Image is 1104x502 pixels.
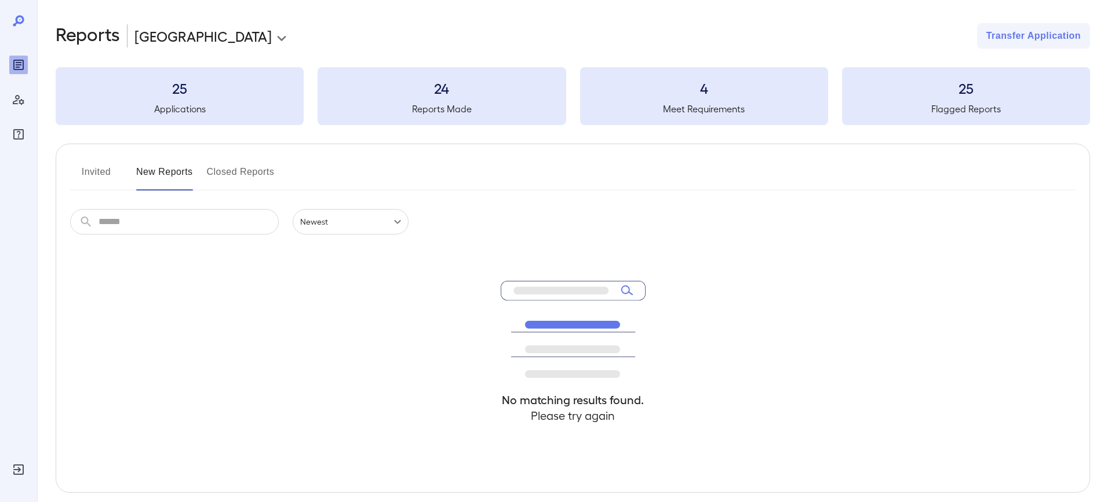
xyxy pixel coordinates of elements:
summary: 25Applications24Reports Made4Meet Requirements25Flagged Reports [56,67,1090,125]
h5: Applications [56,102,304,116]
div: Log Out [9,460,28,479]
div: FAQ [9,125,28,144]
div: Manage Users [9,90,28,109]
h3: 24 [318,79,566,97]
button: Closed Reports [207,163,275,190]
div: Newest [293,209,409,234]
button: Invited [70,163,122,190]
div: Reports [9,56,28,74]
h5: Reports Made [318,102,566,116]
p: [GEOGRAPHIC_DATA] [134,27,272,45]
h2: Reports [56,23,120,49]
h5: Meet Requirements [580,102,828,116]
h3: 4 [580,79,828,97]
button: Transfer Application [977,23,1090,49]
h4: No matching results found. [501,392,646,408]
h3: 25 [56,79,304,97]
h3: 25 [842,79,1090,97]
h5: Flagged Reports [842,102,1090,116]
button: New Reports [136,163,193,190]
h4: Please try again [501,408,646,423]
